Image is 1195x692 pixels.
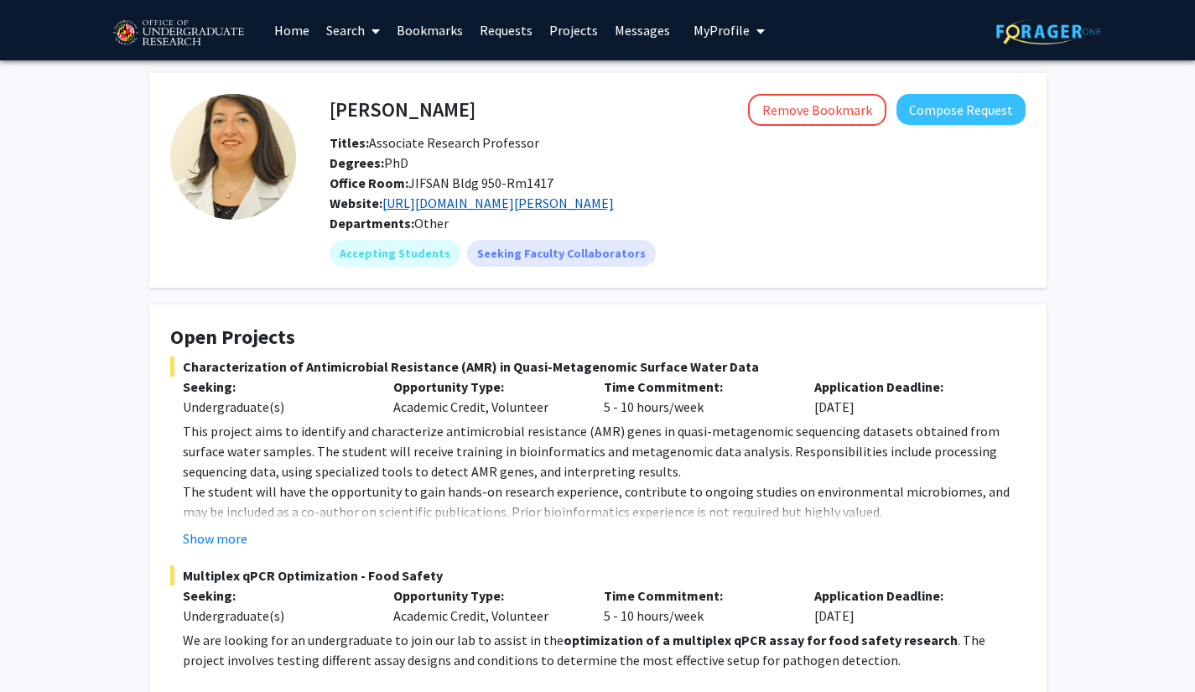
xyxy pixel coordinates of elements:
[541,1,606,60] a: Projects
[13,617,71,679] iframe: Chat
[170,356,1026,377] span: Characterization of Antimicrobial Resistance (AMR) in Quasi-Metagenomic Surface Water Data
[183,630,1026,670] p: We are looking for an undergraduate to join our lab to assist in the . The project involves testi...
[330,154,384,171] b: Degrees:
[266,1,318,60] a: Home
[107,13,249,55] img: University of Maryland Logo
[591,377,802,417] div: 5 - 10 hours/week
[896,94,1026,125] button: Compose Request to Magaly Toro
[802,377,1012,417] div: [DATE]
[330,134,539,151] span: Associate Research Professor
[170,325,1026,350] h4: Open Projects
[330,174,408,191] b: Office Room:
[393,585,579,606] p: Opportunity Type:
[382,195,614,211] a: Opens in a new tab
[564,632,958,648] strong: optimization of a multiplex qPCR assay for food safety research
[381,585,591,626] div: Academic Credit, Volunteer
[604,377,789,397] p: Time Commitment:
[330,94,475,125] h4: [PERSON_NAME]
[591,585,802,626] div: 5 - 10 hours/week
[170,565,1026,585] span: Multiplex qPCR Optimization - Food Safety
[183,377,368,397] p: Seeking:
[606,1,678,60] a: Messages
[183,528,247,549] button: Show more
[330,134,369,151] b: Titles:
[330,154,408,171] span: PhD
[330,174,553,191] span: JIFSAN Bldg 950-Rm1417
[814,377,1000,397] p: Application Deadline:
[183,606,368,626] div: Undergraduate(s)
[170,94,296,220] img: Profile Picture
[318,1,388,60] a: Search
[996,18,1101,44] img: ForagerOne Logo
[802,585,1012,626] div: [DATE]
[393,377,579,397] p: Opportunity Type:
[388,1,471,60] a: Bookmarks
[414,215,449,232] span: Other
[694,22,750,39] span: My Profile
[330,195,382,211] b: Website:
[814,585,1000,606] p: Application Deadline:
[381,377,591,417] div: Academic Credit, Volunteer
[183,421,1026,481] p: This project aims to identify and characterize antimicrobial resistance (AMR) genes in quasi-meta...
[330,215,414,232] b: Departments:
[748,94,886,126] button: Remove Bookmark
[467,240,656,267] mat-chip: Seeking Faculty Collaborators
[183,397,368,417] div: Undergraduate(s)
[183,481,1026,522] p: The student will have the opportunity to gain hands-on research experience, contribute to ongoing...
[330,240,460,267] mat-chip: Accepting Students
[183,585,368,606] p: Seeking:
[604,585,789,606] p: Time Commitment:
[471,1,541,60] a: Requests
